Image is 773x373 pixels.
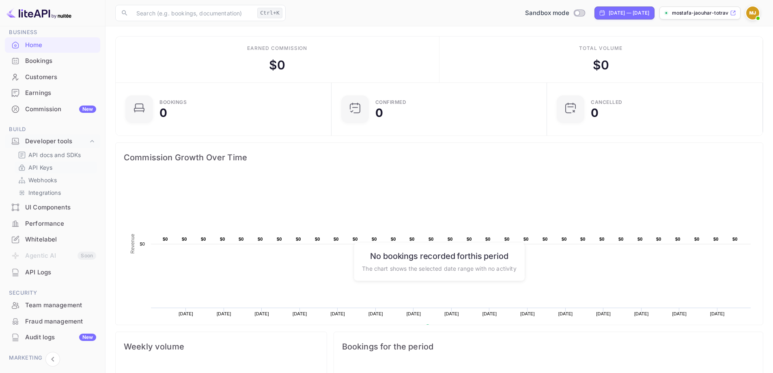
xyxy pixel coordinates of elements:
[694,237,700,241] text: $0
[131,5,254,21] input: Search (e.g. bookings, documentation)
[5,200,100,215] a: UI Components
[25,219,96,229] div: Performance
[675,237,680,241] text: $0
[5,265,100,280] a: API Logs
[5,134,100,149] div: Developer tools
[5,37,100,52] a: Home
[520,311,535,316] text: [DATE]
[124,151,755,164] span: Commission Growth Over Time
[258,237,263,241] text: $0
[25,317,96,326] div: Fraud management
[6,6,71,19] img: LiteAPI logo
[334,237,339,241] text: $0
[140,241,145,246] text: $0
[28,163,52,172] p: API Keys
[591,107,599,119] div: 0
[18,151,94,159] a: API docs and SDKs
[293,311,307,316] text: [DATE]
[269,56,285,74] div: $ 0
[25,301,96,310] div: Team management
[15,187,97,198] div: Integrations
[25,137,88,146] div: Developer tools
[467,237,472,241] text: $0
[368,311,383,316] text: [DATE]
[444,311,459,316] text: [DATE]
[375,100,407,105] div: Confirmed
[79,106,96,113] div: New
[618,237,624,241] text: $0
[254,311,269,316] text: [DATE]
[18,163,94,172] a: API Keys
[591,100,622,105] div: CANCELLED
[372,237,377,241] text: $0
[746,6,759,19] img: Mostafa Jaouhar
[5,85,100,100] a: Earnings
[45,352,60,367] button: Collapse navigation
[79,334,96,341] div: New
[5,330,100,345] a: Audit logsNew
[247,45,307,52] div: Earned commission
[562,237,567,241] text: $0
[179,311,193,316] text: [DATE]
[130,234,136,254] text: Revenue
[5,354,100,362] span: Marketing
[5,101,100,116] a: CommissionNew
[25,333,96,342] div: Audit logs
[672,9,728,17] p: mostafa-jaouhar-totrav...
[182,237,187,241] text: $0
[543,237,548,241] text: $0
[713,237,719,241] text: $0
[433,324,454,330] text: Revenue
[15,174,97,186] div: Webhooks
[482,311,497,316] text: [DATE]
[5,314,100,329] a: Fraud management
[599,237,605,241] text: $0
[25,73,96,82] div: Customers
[672,311,687,316] text: [DATE]
[409,237,415,241] text: $0
[5,53,100,69] div: Bookings
[25,105,96,114] div: Commission
[5,101,100,117] div: CommissionNew
[277,237,282,241] text: $0
[5,216,100,232] div: Performance
[558,311,573,316] text: [DATE]
[15,149,97,161] div: API docs and SDKs
[28,188,61,197] p: Integrations
[5,216,100,231] a: Performance
[331,311,345,316] text: [DATE]
[5,85,100,101] div: Earnings
[580,237,586,241] text: $0
[315,237,320,241] text: $0
[5,289,100,298] span: Security
[504,237,510,241] text: $0
[732,237,738,241] text: $0
[5,37,100,53] div: Home
[637,237,643,241] text: $0
[485,237,491,241] text: $0
[18,176,94,184] a: Webhooks
[5,298,100,313] a: Team management
[5,232,100,247] a: Whitelabel
[342,340,755,353] span: Bookings for the period
[239,237,244,241] text: $0
[124,340,319,353] span: Weekly volume
[523,237,529,241] text: $0
[656,237,661,241] text: $0
[375,107,383,119] div: 0
[5,232,100,248] div: Whitelabel
[609,9,649,17] div: [DATE] — [DATE]
[593,56,609,74] div: $ 0
[5,314,100,330] div: Fraud management
[220,237,225,241] text: $0
[448,237,453,241] text: $0
[5,69,100,84] a: Customers
[525,9,569,18] span: Sandbox mode
[579,45,622,52] div: Total volume
[5,200,100,216] div: UI Components
[28,176,57,184] p: Webhooks
[5,125,100,134] span: Build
